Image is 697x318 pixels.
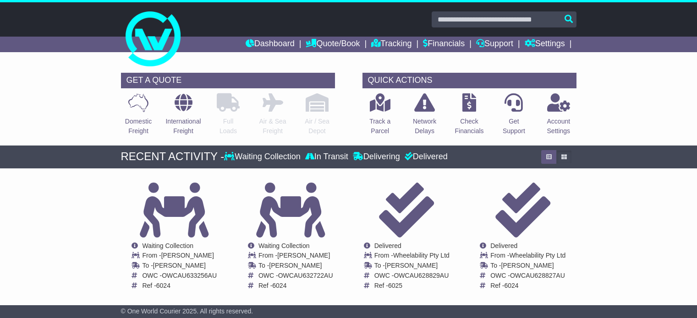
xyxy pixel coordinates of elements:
p: International Freight [165,117,201,136]
span: Waiting Collection [258,242,310,249]
div: QUICK ACTIONS [362,73,576,88]
div: GET A QUOTE [121,73,335,88]
a: Financials [423,37,465,52]
span: 6024 [505,282,519,289]
span: © One World Courier 2025. All rights reserved. [121,307,253,315]
a: Settings [525,37,565,52]
span: Delivered [490,242,517,249]
div: Waiting Collection [224,152,302,162]
td: From - [142,252,217,262]
span: [PERSON_NAME] [161,252,214,259]
span: 6025 [388,282,402,289]
span: Wheelability Pty Ltd [509,252,565,259]
td: Ref - [490,282,565,290]
span: [PERSON_NAME] [269,262,322,269]
p: Air & Sea Freight [259,117,286,136]
div: RECENT ACTIVITY - [121,150,225,163]
span: [PERSON_NAME] [385,262,438,269]
td: To - [490,262,565,272]
td: Ref - [374,282,450,290]
td: To - [142,262,217,272]
span: OWCAU628829AU [394,272,449,279]
a: Dashboard [246,37,295,52]
span: OWCAU633256AU [162,272,217,279]
p: Domestic Freight [125,117,152,136]
div: In Transit [303,152,351,162]
a: GetSupport [502,93,526,141]
span: OWCAU628827AU [510,272,565,279]
td: Ref - [142,282,217,290]
a: Support [476,37,513,52]
a: InternationalFreight [165,93,201,141]
p: Get Support [503,117,525,136]
td: To - [258,262,333,272]
p: Account Settings [547,117,571,136]
span: 6024 [156,282,170,289]
td: From - [490,252,565,262]
span: [PERSON_NAME] [501,262,554,269]
span: OWCAU632722AU [278,272,333,279]
td: OWC - [142,272,217,282]
a: DomesticFreight [125,93,152,141]
span: Waiting Collection [142,242,193,249]
a: Track aParcel [369,93,391,141]
p: Full Loads [217,117,240,136]
div: Delivering [351,152,402,162]
p: Air / Sea Depot [305,117,329,136]
span: Delivered [374,242,401,249]
td: OWC - [258,272,333,282]
td: Ref - [258,282,333,290]
td: OWC - [374,272,450,282]
p: Network Delays [413,117,436,136]
span: 6024 [272,282,286,289]
a: AccountSettings [547,93,571,141]
td: OWC - [490,272,565,282]
p: Track a Parcel [369,117,390,136]
span: Wheelability Pty Ltd [393,252,450,259]
a: NetworkDelays [412,93,437,141]
a: CheckFinancials [455,93,484,141]
td: From - [258,252,333,262]
span: [PERSON_NAME] [277,252,330,259]
div: Delivered [402,152,448,162]
td: From - [374,252,450,262]
a: Quote/Book [306,37,360,52]
span: [PERSON_NAME] [153,262,206,269]
td: To - [374,262,450,272]
a: Tracking [371,37,412,52]
p: Check Financials [455,117,484,136]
